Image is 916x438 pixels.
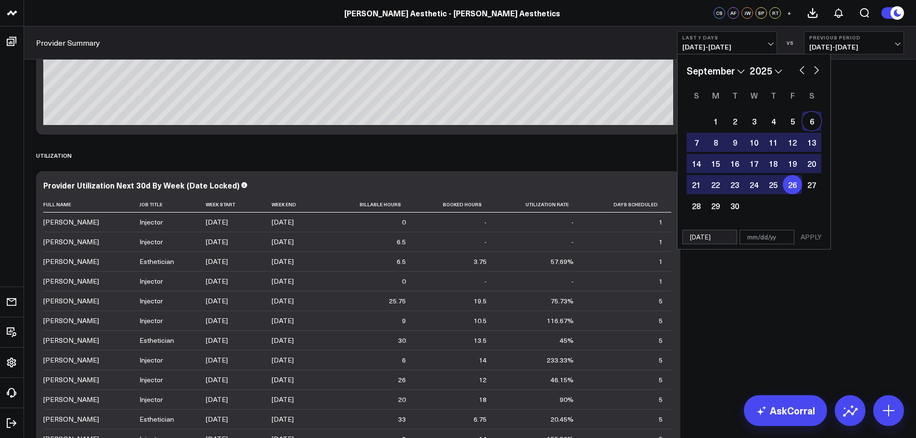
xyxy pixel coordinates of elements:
[43,355,99,365] div: [PERSON_NAME]
[272,316,294,325] div: [DATE]
[682,35,772,40] b: Last 7 Days
[206,276,228,286] div: [DATE]
[36,144,72,166] div: UTILIZATION
[43,414,99,424] div: [PERSON_NAME]
[272,197,330,213] th: Week End
[206,355,228,365] div: [DATE]
[43,395,99,404] div: [PERSON_NAME]
[782,40,799,46] div: VS
[206,395,228,404] div: [DATE]
[398,414,406,424] div: 33
[804,31,904,54] button: Previous Period[DATE]-[DATE]
[206,257,228,266] div: [DATE]
[659,257,663,266] div: 1
[551,296,574,306] div: 75.73%
[139,316,163,325] div: Injector
[43,237,99,247] div: [PERSON_NAME]
[484,237,487,247] div: -
[728,7,739,19] div: AF
[272,414,294,424] div: [DATE]
[547,316,574,325] div: 116.67%
[272,355,294,365] div: [DATE]
[659,355,663,365] div: 5
[659,414,663,424] div: 5
[414,197,495,213] th: Booked Hours
[682,230,737,244] input: mm/dd/yy
[551,375,574,385] div: 46.15%
[744,395,827,426] a: AskCorral
[714,7,725,19] div: CS
[659,336,663,345] div: 5
[398,336,406,345] div: 30
[139,276,163,286] div: Injector
[139,296,163,306] div: Injector
[802,88,821,103] div: Saturday
[206,217,228,227] div: [DATE]
[43,197,139,213] th: Full Name
[809,35,899,40] b: Previous Period
[484,276,487,286] div: -
[139,197,206,213] th: Job Title
[474,257,487,266] div: 3.75
[272,375,294,385] div: [DATE]
[706,88,725,103] div: Monday
[744,88,764,103] div: Wednesday
[398,375,406,385] div: 26
[397,237,406,247] div: 6.5
[397,257,406,266] div: 6.5
[206,375,228,385] div: [DATE]
[344,8,560,18] a: [PERSON_NAME] Aesthetic - [PERSON_NAME] Aesthetics
[272,395,294,404] div: [DATE]
[479,375,487,385] div: 12
[764,88,783,103] div: Thursday
[272,217,294,227] div: [DATE]
[571,276,574,286] div: -
[474,296,487,306] div: 19.5
[402,316,406,325] div: 9
[740,230,794,244] input: mm/dd/yy
[484,217,487,227] div: -
[560,336,574,345] div: 45%
[272,257,294,266] div: [DATE]
[398,395,406,404] div: 20
[389,296,406,306] div: 25.75
[330,197,414,213] th: Billable Hours
[206,197,272,213] th: Week Start
[206,414,228,424] div: [DATE]
[551,414,574,424] div: 20.45%
[139,375,163,385] div: Injector
[206,316,228,325] div: [DATE]
[741,7,753,19] div: JW
[682,43,772,51] span: [DATE] - [DATE]
[272,276,294,286] div: [DATE]
[659,375,663,385] div: 5
[139,257,174,266] div: Esthetician
[43,316,99,325] div: [PERSON_NAME]
[659,296,663,306] div: 5
[43,296,99,306] div: [PERSON_NAME]
[43,217,99,227] div: [PERSON_NAME]
[206,336,228,345] div: [DATE]
[809,43,899,51] span: [DATE] - [DATE]
[787,10,791,16] span: +
[571,237,574,247] div: -
[272,296,294,306] div: [DATE]
[139,237,163,247] div: Injector
[272,237,294,247] div: [DATE]
[659,276,663,286] div: 1
[659,395,663,404] div: 5
[402,276,406,286] div: 0
[783,7,795,19] button: +
[474,316,487,325] div: 10.5
[474,336,487,345] div: 13.5
[755,7,767,19] div: SP
[659,316,663,325] div: 5
[783,88,802,103] div: Friday
[43,375,99,385] div: [PERSON_NAME]
[402,217,406,227] div: 0
[659,237,663,247] div: 1
[560,395,574,404] div: 90%
[479,355,487,365] div: 14
[582,197,671,213] th: Days Scheduled
[139,355,163,365] div: Injector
